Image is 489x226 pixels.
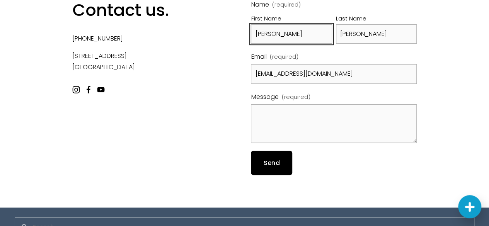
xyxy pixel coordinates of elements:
span: (required) [282,92,310,102]
button: SendSend [251,151,292,175]
span: Send [264,158,280,167]
span: (required) [272,2,301,7]
a: YouTube [97,86,105,93]
p: [STREET_ADDRESS] [GEOGRAPHIC_DATA] [72,51,208,73]
span: (required) [270,52,298,62]
a: Instagram [72,86,80,93]
a: Facebook [85,86,92,93]
p: [PHONE_NUMBER] [72,33,208,44]
div: First Name [251,14,332,24]
span: Email [251,51,266,63]
div: Last Name [336,14,417,24]
span: Message [251,92,278,103]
